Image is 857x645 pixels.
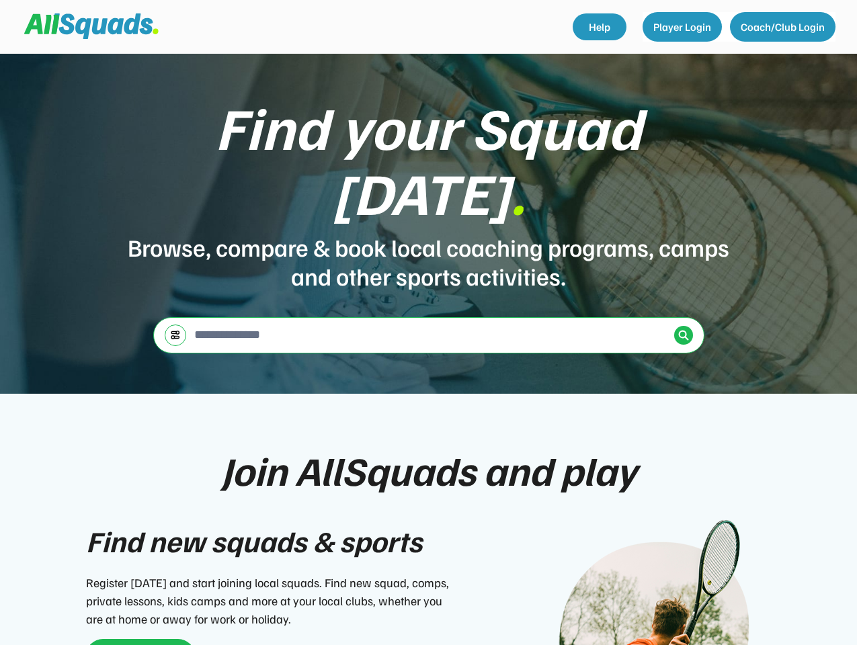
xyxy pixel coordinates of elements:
[24,13,159,39] img: Squad%20Logo.svg
[573,13,626,40] a: Help
[170,330,181,340] img: settings-03.svg
[221,447,637,492] div: Join AllSquads and play
[678,330,689,341] img: Icon%20%2838%29.svg
[730,12,835,42] button: Coach/Club Login
[126,232,731,290] div: Browse, compare & book local coaching programs, camps and other sports activities.
[86,519,422,563] div: Find new squads & sports
[643,12,722,42] button: Player Login
[510,155,525,228] font: .
[86,574,456,628] div: Register [DATE] and start joining local squads. Find new squad, comps, private lessons, kids camp...
[126,94,731,224] div: Find your Squad [DATE]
